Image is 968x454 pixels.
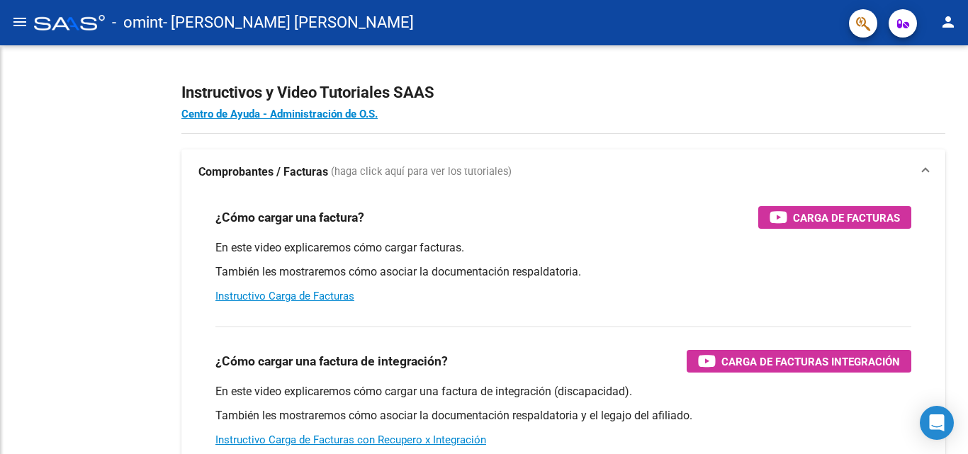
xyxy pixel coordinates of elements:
[215,264,911,280] p: También les mostraremos cómo asociar la documentación respaldatoria.
[687,350,911,373] button: Carga de Facturas Integración
[11,13,28,30] mat-icon: menu
[920,406,954,440] div: Open Intercom Messenger
[721,353,900,370] span: Carga de Facturas Integración
[215,408,911,424] p: También les mostraremos cómo asociar la documentación respaldatoria y el legajo del afiliado.
[181,149,945,195] mat-expansion-panel-header: Comprobantes / Facturas (haga click aquí para ver los tutoriales)
[215,208,364,227] h3: ¿Cómo cargar una factura?
[163,7,414,38] span: - [PERSON_NAME] [PERSON_NAME]
[112,7,163,38] span: - omint
[215,351,448,371] h3: ¿Cómo cargar una factura de integración?
[215,384,911,399] p: En este video explicaremos cómo cargar una factura de integración (discapacidad).
[198,164,328,180] strong: Comprobantes / Facturas
[215,290,354,302] a: Instructivo Carga de Facturas
[940,13,957,30] mat-icon: person
[181,108,378,120] a: Centro de Ayuda - Administración de O.S.
[215,433,486,446] a: Instructivo Carga de Facturas con Recupero x Integración
[758,206,911,229] button: Carga de Facturas
[181,79,945,106] h2: Instructivos y Video Tutoriales SAAS
[215,240,911,256] p: En este video explicaremos cómo cargar facturas.
[793,209,900,227] span: Carga de Facturas
[331,164,512,180] span: (haga click aquí para ver los tutoriales)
